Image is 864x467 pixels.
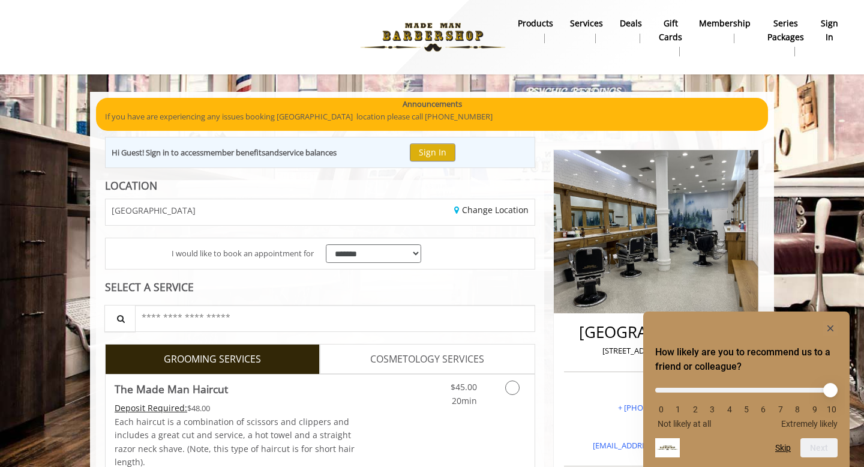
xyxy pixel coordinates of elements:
[757,405,769,414] li: 6
[724,405,736,414] li: 4
[791,405,803,414] li: 8
[672,405,684,414] li: 1
[699,17,751,30] b: Membership
[509,15,562,46] a: Productsproducts
[112,146,337,159] div: Hi Guest! Sign in to access and
[775,443,791,453] button: Skip
[620,17,642,30] b: Deals
[279,147,337,158] b: service balances
[809,405,821,414] li: 9
[691,15,759,46] a: MembershipMembership
[655,405,667,414] li: 0
[112,206,196,215] span: [GEOGRAPHIC_DATA]
[452,395,477,406] span: 20min
[689,405,701,414] li: 2
[800,438,838,457] button: Next question
[115,402,356,415] div: $48.00
[618,402,694,413] a: + [PHONE_NUMBER].
[655,321,838,457] div: How likely are you to recommend us to a friend or colleague? Select an option from 0 to 10, with ...
[567,388,745,397] h3: Phone
[812,15,847,46] a: sign insign in
[105,178,157,193] b: LOCATION
[454,204,529,215] a: Change Location
[781,419,838,429] span: Extremely likely
[823,321,838,336] button: Hide survey
[767,17,804,44] b: Series packages
[562,15,611,46] a: ServicesServices
[115,381,228,397] b: The Made Man Haircut
[567,422,745,430] h3: Email
[403,98,462,110] b: Announcements
[740,405,752,414] li: 5
[104,305,136,332] button: Service Search
[658,419,711,429] span: Not likely at all
[350,4,515,70] img: Made Man Barbershop logo
[706,405,718,414] li: 3
[655,345,838,374] h2: How likely are you to recommend us to a friend or colleague? Select an option from 0 to 10, with ...
[655,379,838,429] div: How likely are you to recommend us to a friend or colleague? Select an option from 0 to 10, with ...
[164,352,261,367] span: GROOMING SERVICES
[826,405,838,414] li: 10
[370,352,484,367] span: COSMETOLOGY SERVICES
[451,381,477,393] span: $45.00
[172,247,314,260] span: I would like to book an appointment for
[821,17,838,44] b: sign in
[775,405,787,414] li: 7
[659,17,682,44] b: gift cards
[203,147,265,158] b: member benefits
[518,17,553,30] b: products
[567,324,745,341] h2: [GEOGRAPHIC_DATA]
[410,143,455,161] button: Sign In
[611,15,650,46] a: DealsDeals
[567,345,745,357] p: [STREET_ADDRESS][US_STATE]
[650,15,691,59] a: Gift cardsgift cards
[105,282,535,293] div: SELECT A SERVICE
[105,110,759,123] p: If you have are experiencing any issues booking [GEOGRAPHIC_DATA] location please call [PHONE_NUM...
[593,440,719,451] a: [EMAIL_ADDRESS][DOMAIN_NAME]
[759,15,812,59] a: Series packagesSeries packages
[570,17,603,30] b: Services
[115,402,187,414] span: This service needs some Advance to be paid before we block your appointment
